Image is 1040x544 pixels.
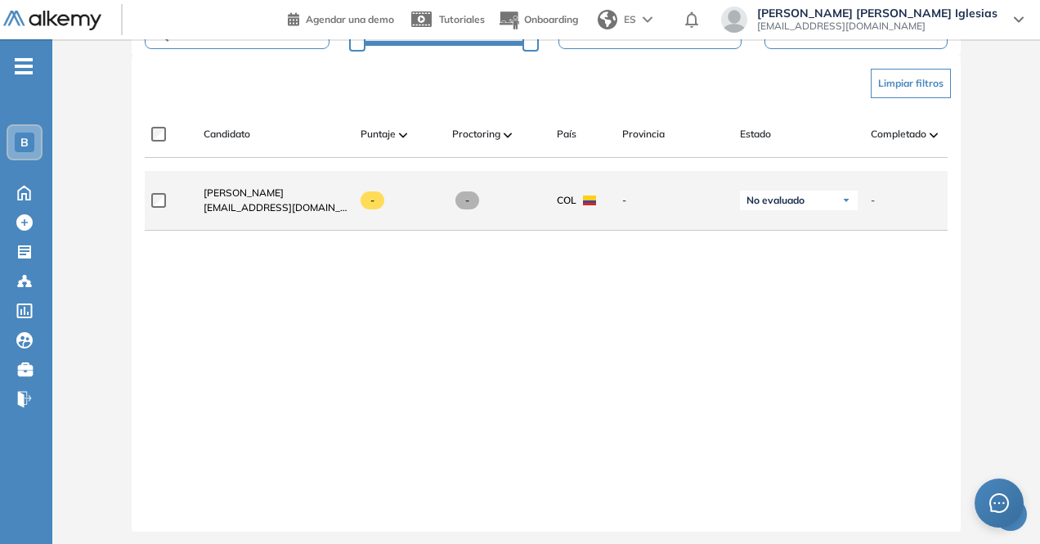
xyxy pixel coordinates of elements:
span: [PERSON_NAME] [PERSON_NAME] Iglesias [757,7,997,20]
span: - [871,193,875,208]
img: Ícono de flecha [841,196,851,205]
img: COL [583,196,596,205]
img: world [598,10,617,29]
span: COL [557,193,576,208]
span: País [557,127,576,142]
span: Proctoring [452,127,500,142]
span: - [455,191,479,209]
img: [missing "en.ARROW_ALT" translation] [504,133,512,137]
span: Completado [871,127,926,142]
span: [EMAIL_ADDRESS][DOMAIN_NAME] [757,20,997,33]
button: Onboarding [498,2,578,38]
span: B [20,136,29,149]
span: - [622,193,727,208]
span: Tutoriales [439,13,485,25]
img: [missing "en.ARROW_ALT" translation] [930,133,938,137]
span: [EMAIL_ADDRESS][DOMAIN_NAME] [204,200,347,215]
span: ES [624,12,636,27]
span: - [361,191,384,209]
a: Agendar una demo [288,8,394,28]
button: Limpiar filtros [871,69,951,98]
span: Estado [740,127,771,142]
span: Candidato [204,127,250,142]
span: message [989,493,1009,513]
span: Agendar una demo [306,13,394,25]
i: - [15,65,33,68]
span: Provincia [622,127,665,142]
span: No evaluado [746,194,805,207]
span: Onboarding [524,13,578,25]
span: Puntaje [361,127,396,142]
img: [missing "en.ARROW_ALT" translation] [399,133,407,137]
span: [PERSON_NAME] [204,187,284,199]
a: [PERSON_NAME] [204,186,347,200]
img: arrow [643,16,652,23]
img: Logo [3,11,101,31]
